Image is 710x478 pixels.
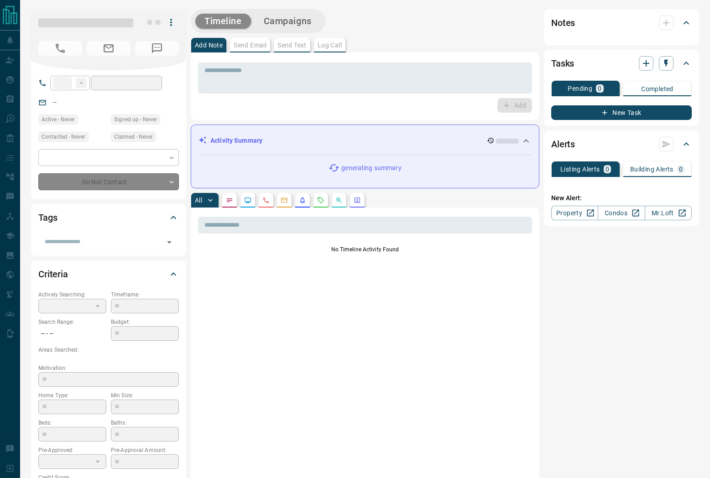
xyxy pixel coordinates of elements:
[38,346,179,354] p: Areas Searched:
[111,391,179,400] p: Min Size:
[38,446,106,454] p: Pre-Approved:
[551,206,598,220] a: Property
[551,12,692,34] div: Notes
[42,132,85,141] span: Contacted - Never
[551,56,574,71] h2: Tasks
[38,391,106,400] p: Home Type:
[111,291,179,299] p: Timeframe:
[195,42,223,48] p: Add Note
[317,197,324,204] svg: Requests
[87,41,131,56] span: No Email
[679,166,683,172] p: 0
[341,163,401,173] p: generating summary
[195,197,202,203] p: All
[335,197,343,204] svg: Opportunities
[111,419,179,427] p: Baths:
[38,207,179,229] div: Tags
[210,136,262,145] p: Activity Summary
[281,197,288,204] svg: Emails
[111,446,179,454] p: Pre-Approval Amount:
[198,245,532,254] p: No Timeline Activity Found
[38,419,106,427] p: Beds:
[551,193,692,203] p: New Alert:
[551,133,692,155] div: Alerts
[163,236,176,249] button: Open
[38,263,179,285] div: Criteria
[551,105,692,120] button: New Task
[551,16,575,30] h2: Notes
[354,197,361,204] svg: Agent Actions
[111,318,179,326] p: Budget:
[38,326,106,341] p: -- - --
[641,86,673,92] p: Completed
[38,173,179,190] div: Do Not Contact
[198,132,532,149] div: Activity Summary
[38,318,106,326] p: Search Range:
[598,206,645,220] a: Condos
[53,99,57,106] a: --
[551,52,692,74] div: Tasks
[244,197,251,204] svg: Lead Browsing Activity
[645,206,692,220] a: Mr.Loft
[606,166,609,172] p: 0
[114,132,153,141] span: Claimed - Never
[38,210,57,225] h2: Tags
[38,267,68,281] h2: Criteria
[255,14,321,29] button: Campaigns
[560,166,600,172] p: Listing Alerts
[38,364,179,372] p: Motivation:
[226,197,233,204] svg: Notes
[551,137,575,151] h2: Alerts
[299,197,306,204] svg: Listing Alerts
[38,291,106,299] p: Actively Searching:
[630,166,673,172] p: Building Alerts
[135,41,179,56] span: No Number
[262,197,270,204] svg: Calls
[38,41,82,56] span: No Number
[114,115,157,124] span: Signed up - Never
[195,14,251,29] button: Timeline
[598,85,601,92] p: 0
[568,85,592,92] p: Pending
[42,115,75,124] span: Active - Never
